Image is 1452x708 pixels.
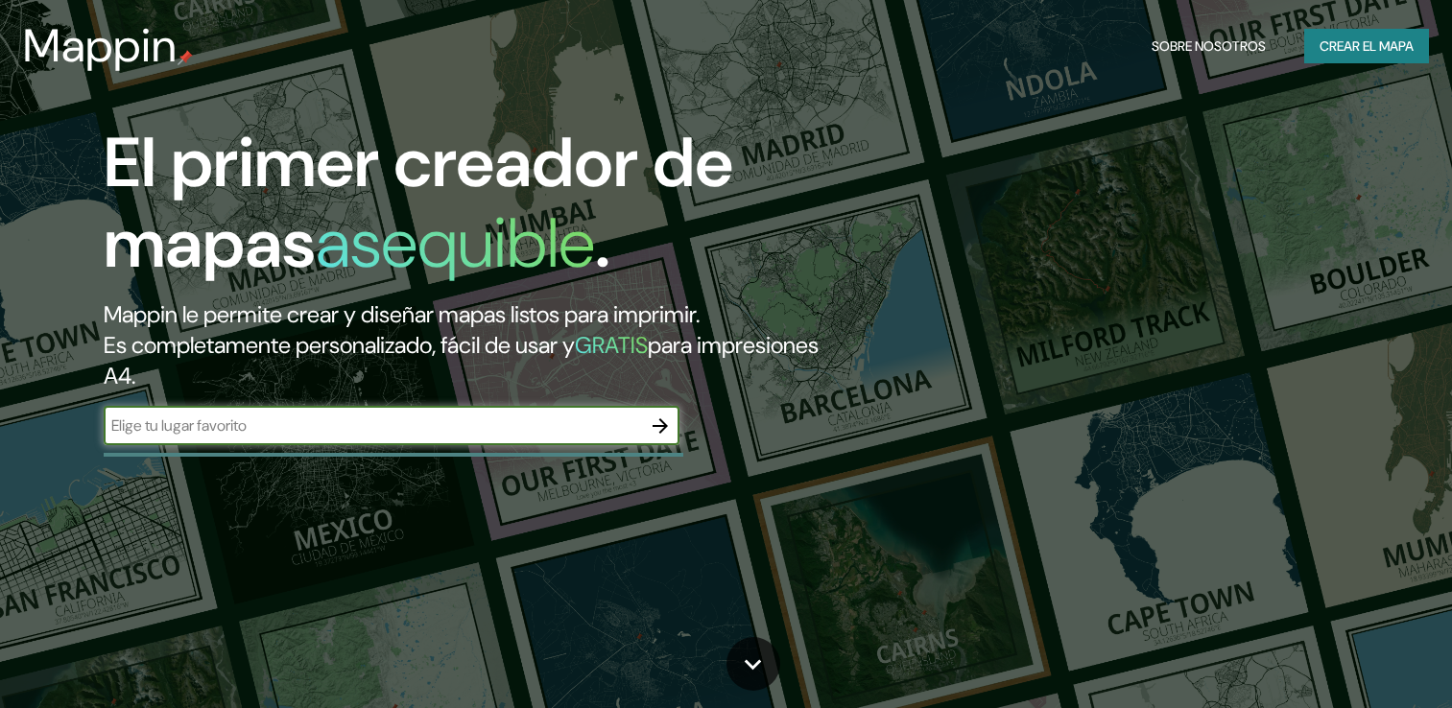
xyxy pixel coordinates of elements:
[104,299,830,391] h2: Mappin le permite crear y diseñar mapas listos para imprimir. Es completamente personalizado, fác...
[1304,29,1429,64] button: Crear el mapa
[316,199,595,288] h1: asequible
[1152,35,1266,59] font: Sobre nosotros
[104,414,641,437] input: Elige tu lugar favorito
[23,19,178,73] h3: Mappin
[1320,35,1414,59] font: Crear el mapa
[1144,29,1273,64] button: Sobre nosotros
[178,50,193,65] img: mappin-pin
[104,123,830,299] h1: El primer creador de mapas .
[575,330,648,360] h5: GRATIS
